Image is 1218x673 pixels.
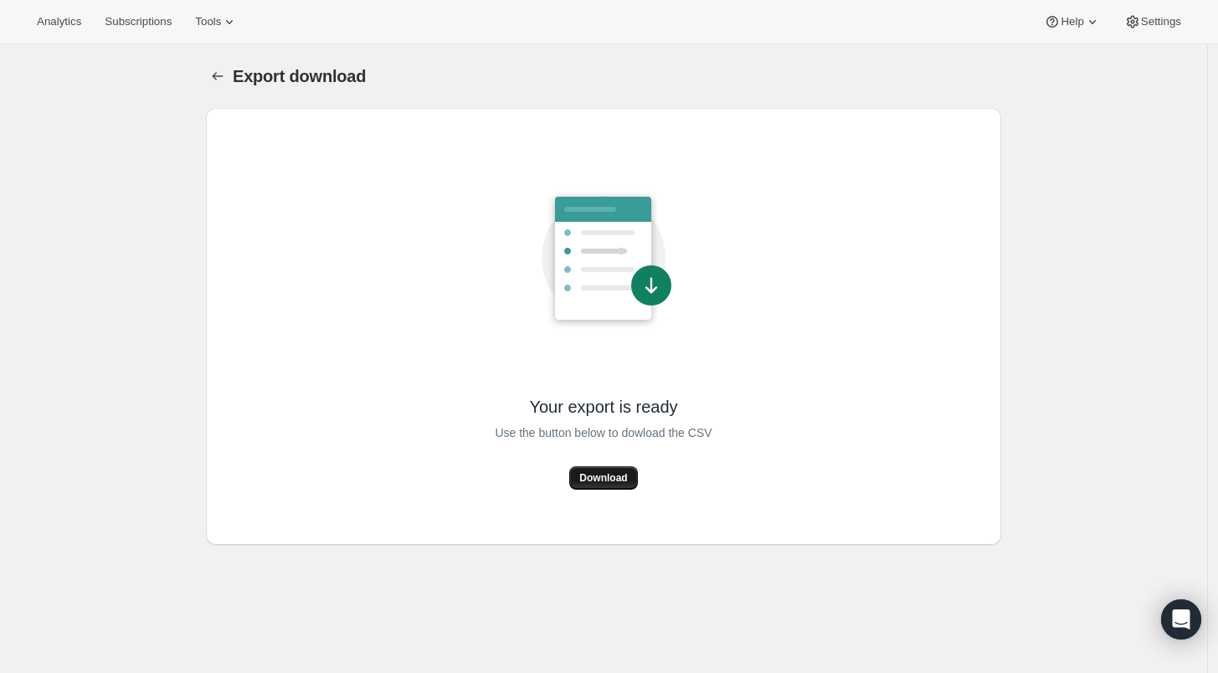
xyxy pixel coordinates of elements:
button: Subscriptions [95,10,182,33]
span: Tools [195,15,221,28]
span: Settings [1141,15,1181,28]
span: Help [1061,15,1083,28]
button: Help [1034,10,1110,33]
button: Download [569,466,637,490]
span: Your export is ready [529,396,677,418]
button: Settings [1114,10,1191,33]
span: Download [579,471,627,485]
span: Subscriptions [105,15,172,28]
span: Use the button below to dowload the CSV [495,423,712,443]
div: Open Intercom Messenger [1161,599,1201,640]
button: Tools [185,10,248,33]
span: Analytics [37,15,81,28]
button: Export download [206,64,229,88]
button: Analytics [27,10,91,33]
span: Export download [233,67,366,85]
